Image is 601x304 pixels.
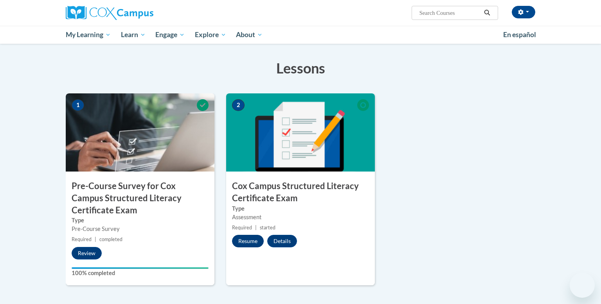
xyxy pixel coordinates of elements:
[66,180,214,216] h3: Pre-Course Survey for Cox Campus Structured Literacy Certificate Exam
[512,6,535,18] button: Account Settings
[72,267,209,269] div: Your progress
[72,216,209,225] label: Type
[66,6,214,20] a: Cox Campus
[255,225,257,231] span: |
[61,26,116,44] a: My Learning
[99,236,122,242] span: completed
[72,247,102,259] button: Review
[232,213,369,222] div: Assessment
[72,225,209,233] div: Pre-Course Survey
[232,204,369,213] label: Type
[116,26,151,44] a: Learn
[72,236,92,242] span: Required
[150,26,190,44] a: Engage
[66,58,535,78] h3: Lessons
[95,236,96,242] span: |
[72,269,209,277] label: 100% completed
[66,93,214,172] img: Course Image
[419,8,481,18] input: Search Courses
[190,26,231,44] a: Explore
[570,273,595,298] iframe: Button to launch messaging window, conversation in progress
[54,26,547,44] div: Main menu
[226,93,375,172] img: Course Image
[267,235,297,247] button: Details
[155,30,185,39] span: Engage
[66,6,153,20] img: Cox Campus
[66,30,111,39] span: My Learning
[232,235,264,247] button: Resume
[226,180,375,204] h3: Cox Campus Structured Literacy Certificate Exam
[72,99,84,111] span: 1
[260,225,275,231] span: started
[231,26,268,44] a: About
[232,225,252,231] span: Required
[195,30,226,39] span: Explore
[236,30,263,39] span: About
[481,8,493,18] button: Search
[232,99,245,111] span: 2
[498,27,541,43] a: En español
[503,30,536,39] span: En español
[121,30,146,39] span: Learn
